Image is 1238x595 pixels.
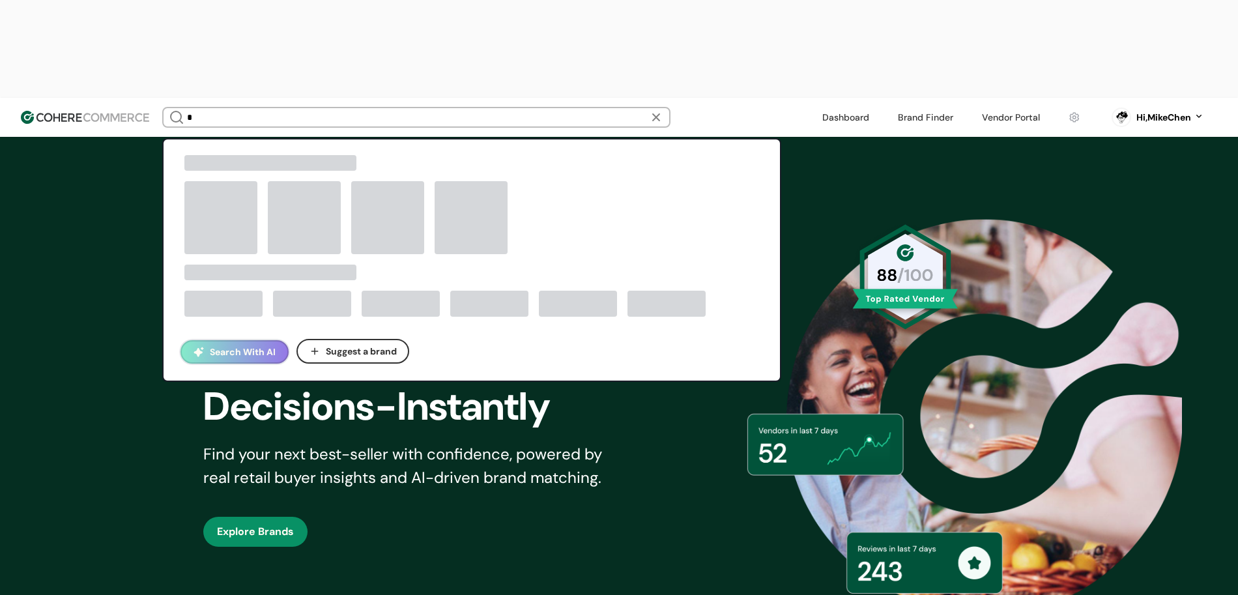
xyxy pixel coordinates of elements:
[180,340,289,364] button: Search With AI
[21,111,149,124] img: Cohere Logo
[1112,108,1131,127] svg: 0 percent
[1136,111,1204,124] button: Hi,MikeChen
[203,443,619,489] div: Find your next best-seller with confidence, powered by real retail buyer insights and AI-driven b...
[203,377,641,436] div: Decisions-Instantly
[203,517,308,547] button: Explore Brands
[296,339,409,364] button: Suggest a brand
[1136,111,1191,124] div: Hi, MikeChen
